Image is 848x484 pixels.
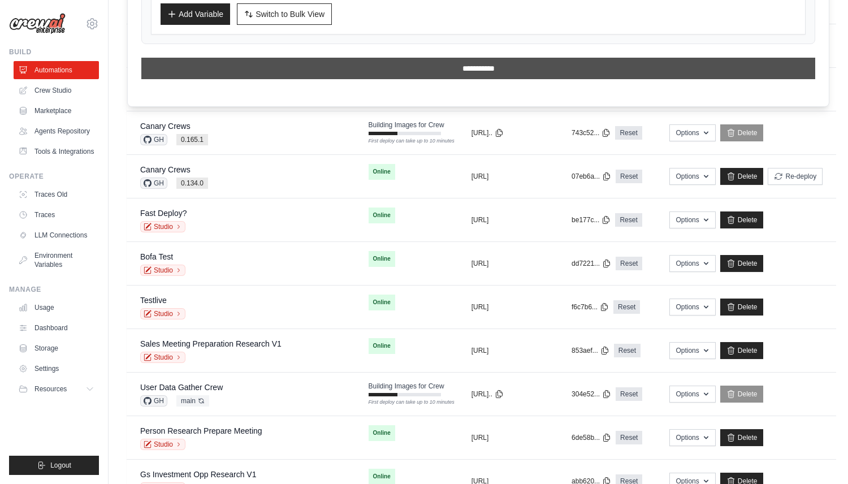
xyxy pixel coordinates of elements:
[140,426,262,435] a: Person Research Prepare Meeting
[14,142,99,161] a: Tools & Integrations
[140,308,185,319] a: Studio
[14,185,99,204] a: Traces Old
[140,339,282,348] a: Sales Meeting Preparation Research V1
[615,213,642,227] a: Reset
[237,3,332,25] button: Switch to Bulk View
[669,211,715,228] button: Options
[669,429,715,446] button: Options
[669,124,715,141] button: Options
[669,168,715,185] button: Options
[720,211,764,228] a: Delete
[140,134,167,145] span: GH
[572,259,611,268] button: dd7221...
[140,395,167,407] span: GH
[140,383,223,392] a: User Data Gather Crew
[616,431,642,444] a: Reset
[176,134,208,145] span: 0.165.1
[34,384,67,394] span: Resources
[614,344,641,357] a: Reset
[14,319,99,337] a: Dashboard
[369,425,395,441] span: Online
[369,338,395,354] span: Online
[140,439,185,450] a: Studio
[9,13,66,34] img: Logo
[720,386,764,403] a: Delete
[140,252,173,261] a: Bofa Test
[14,206,99,224] a: Traces
[369,120,444,129] span: Building Images for Crew
[572,433,611,442] button: 6de58b...
[720,168,764,185] a: Delete
[369,382,444,391] span: Building Images for Crew
[140,209,187,218] a: Fast Deploy?
[669,342,715,359] button: Options
[161,3,230,25] button: Add Variable
[720,255,764,272] a: Delete
[14,339,99,357] a: Storage
[14,61,99,79] a: Automations
[720,299,764,316] a: Delete
[791,430,848,484] iframe: Chat Widget
[369,137,441,145] div: First deploy can take up to 10 minutes
[369,251,395,267] span: Online
[140,122,191,131] a: Canary Crews
[572,302,609,312] button: f6c7b6...
[613,300,640,314] a: Reset
[176,178,208,189] span: 0.134.0
[572,128,611,137] button: 743c52...
[176,395,209,407] span: main
[140,221,185,232] a: Studio
[14,102,99,120] a: Marketplace
[14,226,99,244] a: LLM Connections
[369,208,395,223] span: Online
[14,81,99,100] a: Crew Studio
[669,299,715,316] button: Options
[140,265,185,276] a: Studio
[14,247,99,274] a: Environment Variables
[669,255,715,272] button: Options
[9,456,99,475] button: Logout
[369,399,441,407] div: First deploy can take up to 10 minutes
[14,360,99,378] a: Settings
[369,164,395,180] span: Online
[140,165,191,174] a: Canary Crews
[140,178,167,189] span: GH
[616,387,642,401] a: Reset
[50,461,71,470] span: Logout
[9,47,99,57] div: Build
[572,215,611,224] button: be177c...
[615,126,642,140] a: Reset
[720,429,764,446] a: Delete
[140,470,256,479] a: Gs Investment Opp Research V1
[14,299,99,317] a: Usage
[9,172,99,181] div: Operate
[14,380,99,398] button: Resources
[572,390,611,399] button: 304e52...
[572,346,609,355] button: 853aef...
[572,172,611,181] button: 07eb6a...
[14,122,99,140] a: Agents Repository
[140,352,185,363] a: Studio
[768,168,823,185] button: Re-deploy
[9,285,99,294] div: Manage
[256,8,325,20] span: Switch to Bulk View
[720,124,764,141] a: Delete
[140,296,167,305] a: Testlive
[616,170,642,183] a: Reset
[669,386,715,403] button: Options
[369,295,395,310] span: Online
[720,342,764,359] a: Delete
[616,257,642,270] a: Reset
